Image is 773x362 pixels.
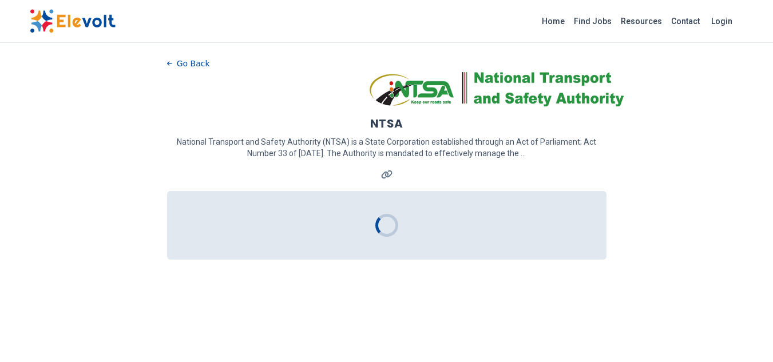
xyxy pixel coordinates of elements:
[30,9,116,33] img: Elevolt
[370,72,624,106] img: NTSA
[667,12,704,30] a: Contact
[167,136,606,159] p: National Transport and Safety Authority (NTSA) is a State Corporation established through an Act ...
[371,209,403,241] div: Loading...
[537,12,569,30] a: Home
[370,116,403,132] h1: NTSA
[704,10,739,33] a: Login
[616,12,667,30] a: Resources
[569,12,616,30] a: Find Jobs
[167,55,210,72] button: Go Back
